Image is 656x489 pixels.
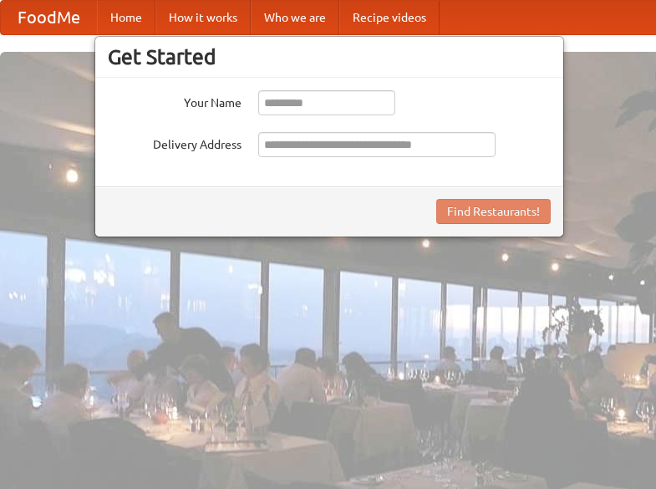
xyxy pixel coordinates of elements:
[436,199,551,224] button: Find Restaurants!
[155,1,251,34] a: How it works
[251,1,339,34] a: Who we are
[108,132,242,153] label: Delivery Address
[1,1,97,34] a: FoodMe
[108,44,551,69] h3: Get Started
[339,1,440,34] a: Recipe videos
[97,1,155,34] a: Home
[108,90,242,111] label: Your Name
